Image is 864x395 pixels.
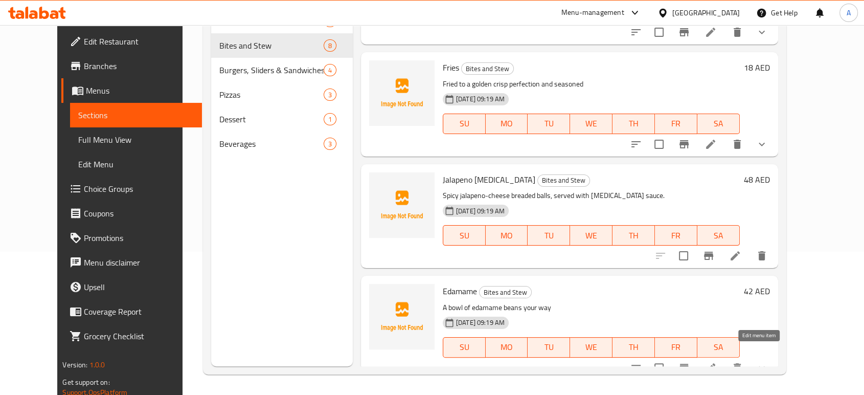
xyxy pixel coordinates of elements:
span: Beverages [219,138,324,150]
span: TH [617,116,651,131]
button: WE [570,225,612,246]
button: SA [697,114,740,134]
span: WE [574,340,608,355]
svg: Show Choices [756,138,768,150]
span: Edamame [443,283,477,299]
span: Select to update [673,245,694,267]
span: Grocery Checklist [84,330,193,342]
span: Edit Restaurant [84,35,193,48]
span: MO [490,228,524,243]
span: Full Menu View [78,134,193,146]
span: [DATE] 09:19 AM [452,318,509,327]
span: Coverage Report [84,305,193,318]
a: Coverage Report [61,299,201,324]
span: Bites and Stew [480,287,531,298]
a: Edit Restaurant [61,29,201,54]
span: WE [574,228,608,243]
span: TU [532,116,566,131]
span: TH [617,340,651,355]
span: Coupons [84,207,193,220]
span: Bites and Stew [462,63,513,75]
button: delete [725,132,749,157]
span: Sections [78,109,193,121]
div: Beverages3 [211,131,353,156]
button: TH [612,225,655,246]
span: Jalapeno [MEDICAL_DATA] [443,172,535,187]
span: 3 [324,139,336,149]
button: SU [443,114,486,134]
a: Choice Groups [61,177,201,201]
button: TU [528,225,570,246]
button: delete [749,244,774,268]
a: Grocery Checklist [61,324,201,348]
span: Fries [443,60,459,75]
button: FR [655,337,697,358]
span: Select to update [648,21,670,43]
div: Bites and Stew [537,174,590,187]
span: FR [659,116,693,131]
div: items [324,64,336,76]
div: Dessert [219,113,324,125]
div: Pizzas3 [211,82,353,107]
button: show more [749,356,774,380]
h6: 18 AED [744,60,770,75]
p: Fried to a golden crisp perfection and seasoned [443,78,740,91]
div: Bites and Stew [219,39,324,52]
button: TU [528,114,570,134]
span: WE [574,116,608,131]
a: Full Menu View [70,127,201,152]
span: Burgers, Sliders & Sandwiches [219,64,324,76]
span: Menu disclaimer [84,256,193,269]
span: Get support on: [62,376,109,389]
span: SA [701,228,736,243]
button: SU [443,337,486,358]
span: Menus [86,84,193,97]
div: Menu-management [561,7,624,19]
span: 1.0.0 [89,358,105,371]
svg: Show Choices [756,26,768,38]
a: Edit Menu [70,152,201,177]
a: Sections [70,103,201,127]
button: Branch-specific-item [696,244,721,268]
button: sort-choices [624,356,648,380]
img: Jalapeno Poppers [369,172,435,238]
div: items [324,89,336,101]
nav: Menu sections [211,5,353,160]
span: Pizzas [219,89,324,101]
a: Edit menu item [704,138,717,150]
span: Branches [84,60,193,72]
a: Menus [61,78,201,103]
button: MO [486,337,528,358]
span: Upsell [84,281,193,293]
img: Edamame [369,284,435,349]
span: MO [490,116,524,131]
span: FR [659,340,693,355]
a: Menu disclaimer [61,250,201,275]
svg: Show Choices [756,362,768,374]
h6: 42 AED [744,284,770,298]
span: Version: [62,358,87,371]
button: sort-choices [624,20,648,45]
span: SA [701,340,736,355]
span: 8 [324,41,336,51]
div: Bites and Stew [479,286,532,298]
span: [DATE] 09:19 AM [452,206,509,216]
button: show more [749,132,774,157]
div: [GEOGRAPHIC_DATA] [672,7,740,18]
span: Promotions [84,232,193,244]
div: Bites and Stew8 [211,33,353,58]
button: SA [697,225,740,246]
a: Branches [61,54,201,78]
a: Coupons [61,201,201,226]
button: TH [612,114,655,134]
button: delete [725,20,749,45]
button: show more [749,20,774,45]
a: Edit menu item [729,250,741,262]
button: FR [655,225,697,246]
button: WE [570,337,612,358]
span: Select to update [648,134,670,155]
span: TU [532,340,566,355]
span: SU [447,340,482,355]
span: SU [447,228,482,243]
